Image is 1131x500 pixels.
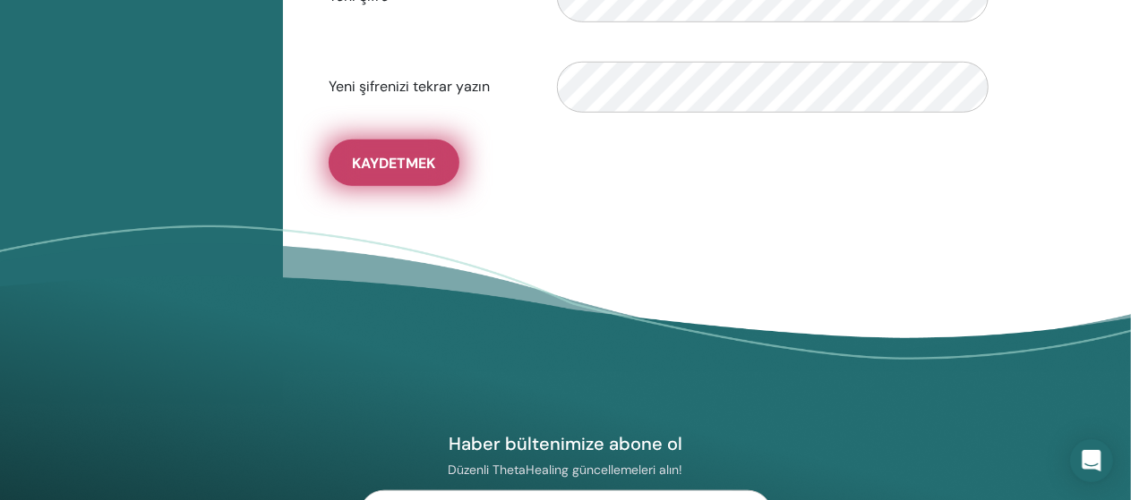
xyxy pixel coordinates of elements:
[1070,439,1113,482] div: Intercom Messenger'ı açın
[449,462,683,478] font: Düzenli ThetaHealing güncellemeleri alın!
[449,432,682,455] font: Haber bültenimize abone ol
[352,154,435,173] font: Kaydetmek
[329,77,490,96] font: Yeni şifrenizi tekrar yazın
[329,140,459,186] button: Kaydetmek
